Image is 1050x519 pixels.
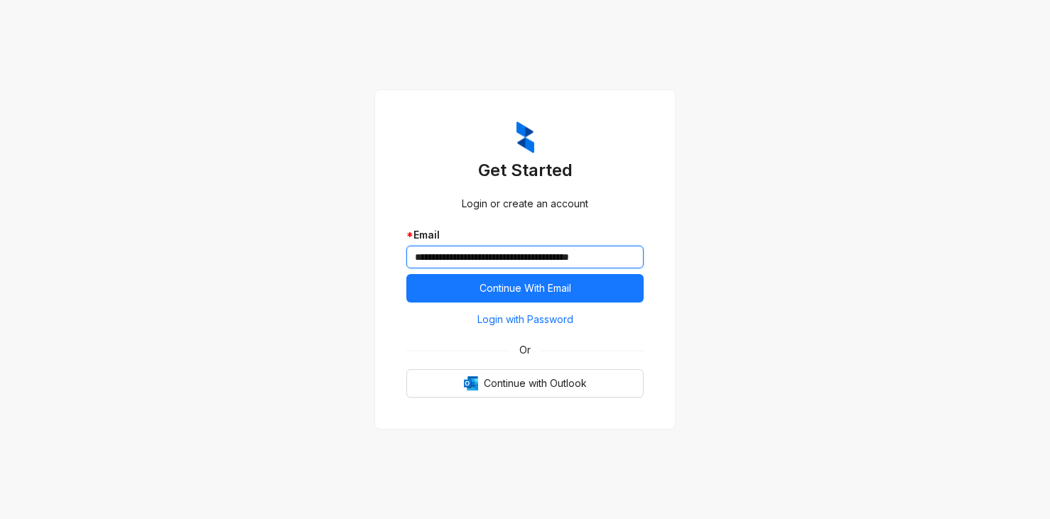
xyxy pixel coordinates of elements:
[477,312,573,327] span: Login with Password
[406,308,644,331] button: Login with Password
[406,369,644,398] button: OutlookContinue with Outlook
[406,159,644,182] h3: Get Started
[464,376,478,390] img: Outlook
[516,121,534,154] img: ZumaIcon
[406,196,644,212] div: Login or create an account
[406,274,644,302] button: Continue With Email
[406,227,644,243] div: Email
[480,280,571,296] span: Continue With Email
[484,376,587,391] span: Continue with Outlook
[509,342,541,358] span: Or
